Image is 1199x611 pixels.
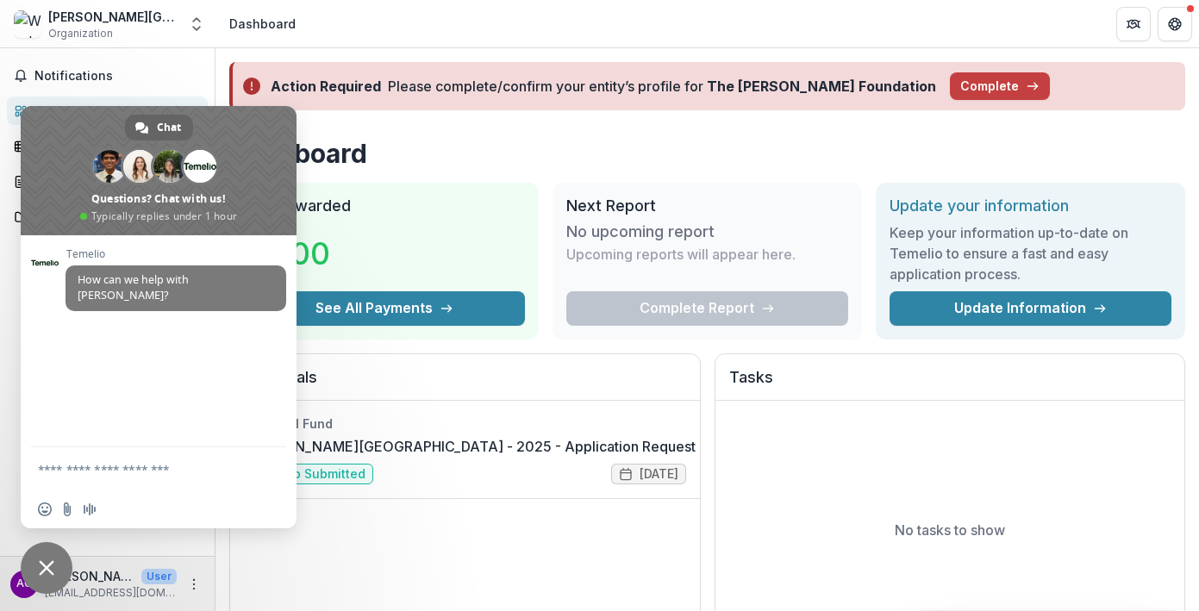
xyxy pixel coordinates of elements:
[243,230,372,277] h3: $0.00
[243,291,525,326] button: See All Payments
[7,97,208,125] a: Dashboard
[7,167,208,196] a: Proposals
[229,15,296,33] div: Dashboard
[7,203,208,231] a: Documents
[34,69,201,84] span: Notifications
[890,291,1171,326] a: Update Information
[21,542,72,594] div: Close chat
[45,567,134,585] p: [PERSON_NAME]
[7,132,208,160] a: Tasks
[78,272,189,302] span: How can we help with [PERSON_NAME]?
[60,502,74,516] span: Send a file
[566,196,848,215] h2: Next Report
[141,569,177,584] p: User
[388,76,936,97] div: Please complete/confirm your entity’s profile for
[34,102,194,120] div: Dashboard
[38,502,52,516] span: Insert an emoji
[566,244,796,265] p: Upcoming reports will appear here.
[243,196,525,215] h2: Total Awarded
[244,436,809,457] a: [PERSON_NAME][GEOGRAPHIC_DATA] - 2025 - Application Request Form - Education
[157,115,181,140] span: Chat
[83,502,97,516] span: Audio message
[890,222,1171,284] h3: Keep your information up-to-date on Temelio to ensure a fast and easy application process.
[125,115,193,140] div: Chat
[707,78,936,95] strong: The [PERSON_NAME] Foundation
[1158,7,1192,41] button: Get Help
[66,248,286,260] span: Temelio
[14,10,41,38] img: Wesley Community Center
[566,222,715,241] h3: No upcoming report
[950,72,1050,100] button: Complete
[45,585,177,601] p: [EMAIL_ADDRESS][DOMAIN_NAME]
[16,578,32,589] div: Amy Corron
[244,368,686,401] h2: Proposals
[729,368,1171,401] h2: Tasks
[222,11,303,36] nav: breadcrumb
[38,462,241,477] textarea: Compose your message...
[229,138,1185,169] h1: Dashboard
[7,62,208,90] button: Notifications
[184,7,209,41] button: Open entity switcher
[48,26,113,41] span: Organization
[271,76,381,97] div: Action Required
[48,8,178,26] div: [PERSON_NAME][GEOGRAPHIC_DATA]
[1116,7,1151,41] button: Partners
[895,520,1005,540] p: No tasks to show
[184,574,204,595] button: More
[890,196,1171,215] h2: Update your information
